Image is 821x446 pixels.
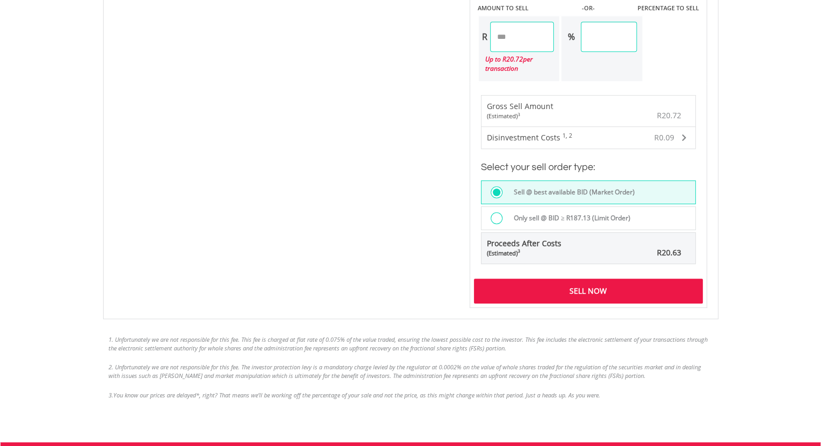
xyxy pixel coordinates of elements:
sup: 1, 2 [562,132,572,139]
label: Only sell @ BID ≥ R187.13 (Limit Order) [507,212,630,224]
span: Proceeds After Costs [487,238,561,258]
div: % [561,22,581,52]
li: 3. [108,391,713,400]
div: (Estimated) [487,112,553,120]
div: R [479,22,490,52]
span: R20.63 [657,247,681,258]
label: PERCENTAGE TO SELL [637,4,698,12]
div: Gross Sell Amount [487,101,553,120]
span: 20.72 [506,55,523,64]
label: AMOUNT TO SELL [478,4,528,12]
span: R0.09 [654,132,674,143]
span: Disinvestment Costs [487,132,560,143]
li: 2. Unfortunately we are not responsible for this fee. The investor protection levy is a mandatory... [108,363,713,380]
div: Sell Now [474,279,703,303]
label: -OR- [581,4,594,12]
span: R20.72 [657,110,681,120]
div: (Estimated) [487,249,561,258]
sup: 3 [518,111,520,117]
div: Up to R per transaction [479,52,554,76]
h3: Select your sell order type: [481,160,696,175]
sup: 3 [518,248,520,254]
li: 1. Unfortunately we are not responsible for this fee. This fee is charged at flat rate of 0.075% ... [108,335,713,352]
span: You know our prices are delayed*, right? That means we’ll be working off the percentage of your s... [113,391,600,399]
label: Sell @ best available BID (Market Order) [507,186,635,198]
